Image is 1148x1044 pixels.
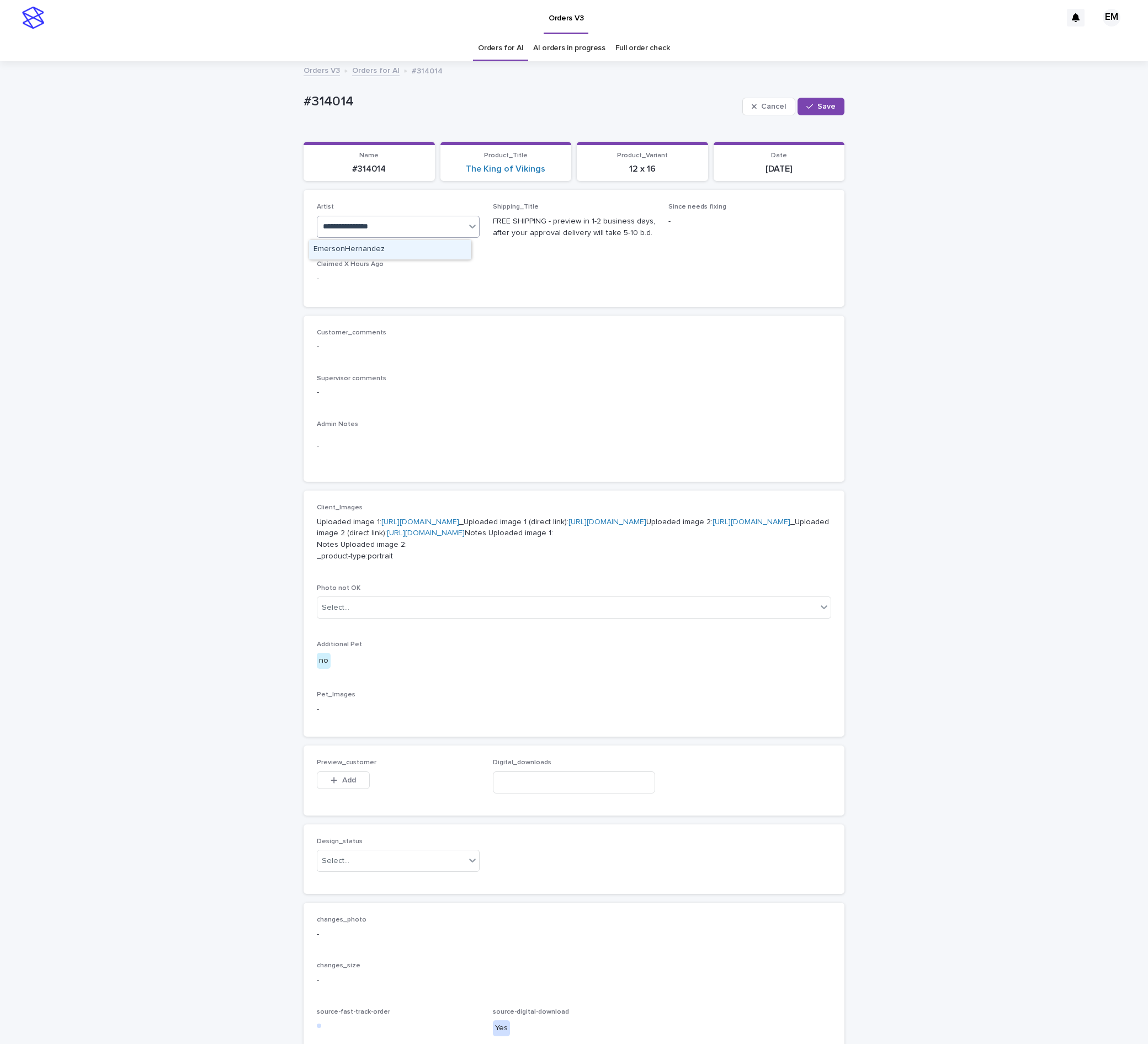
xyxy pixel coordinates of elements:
span: changes_photo [317,917,366,923]
p: FREE SHIPPING - preview in 1-2 business days, after your approval delivery will take 5-10 b.d. [493,216,656,239]
div: Select... [322,602,349,614]
p: 12 x 16 [583,164,701,174]
span: Name [359,152,379,159]
p: #314014 [310,164,428,174]
button: Cancel [742,98,795,115]
div: EmersonHernandez [309,240,471,259]
a: The King of Vikings [466,164,545,174]
span: Supervisor comments [317,375,386,382]
p: - [317,704,831,715]
a: Full order check [615,35,670,61]
div: Yes [493,1020,510,1036]
div: Select... [322,855,349,867]
span: Admin Notes [317,421,358,428]
span: Client_Images [317,504,363,511]
span: Artist [317,204,334,210]
span: Product_Title [484,152,528,159]
span: Photo not OK [317,585,360,592]
a: [URL][DOMAIN_NAME] [381,518,459,526]
a: [URL][DOMAIN_NAME] [387,529,465,537]
a: Orders for AI [352,63,400,76]
button: Save [798,98,844,115]
span: changes_size [317,962,360,969]
span: Product_Variant [617,152,668,159]
span: Claimed X Hours Ago [317,261,384,268]
span: Since needs fixing [668,204,726,210]
p: - [317,273,480,285]
span: Date [771,152,787,159]
span: Design_status [317,838,363,845]
p: #314014 [412,64,443,76]
span: Preview_customer [317,759,376,766]
span: Add [342,776,356,784]
p: Uploaded image 1: _Uploaded image 1 (direct link): Uploaded image 2: _Uploaded image 2 (direct li... [317,516,831,562]
span: source-fast-track-order [317,1009,390,1015]
span: Shipping_Title [493,204,539,210]
p: #314014 [304,94,738,110]
span: Digital_downloads [493,759,551,766]
p: - [317,929,831,940]
a: Orders V3 [304,63,340,76]
span: Customer_comments [317,329,386,336]
img: stacker-logo-s-only.png [22,7,44,29]
a: [URL][DOMAIN_NAME] [568,518,646,526]
button: Add [317,771,370,789]
p: - [317,387,831,398]
p: - [317,974,831,986]
span: source-digital-download [493,1009,569,1015]
span: Additional Pet [317,641,362,648]
span: Cancel [761,103,786,110]
p: - [317,341,831,353]
a: [URL][DOMAIN_NAME] [713,518,790,526]
div: EM [1103,9,1120,26]
span: Save [817,103,836,110]
span: Pet_Images [317,691,355,698]
a: AI orders in progress [533,35,605,61]
a: Orders for AI [478,35,523,61]
div: no [317,653,331,669]
p: - [317,440,831,452]
p: [DATE] [720,164,838,174]
p: - [668,216,831,227]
